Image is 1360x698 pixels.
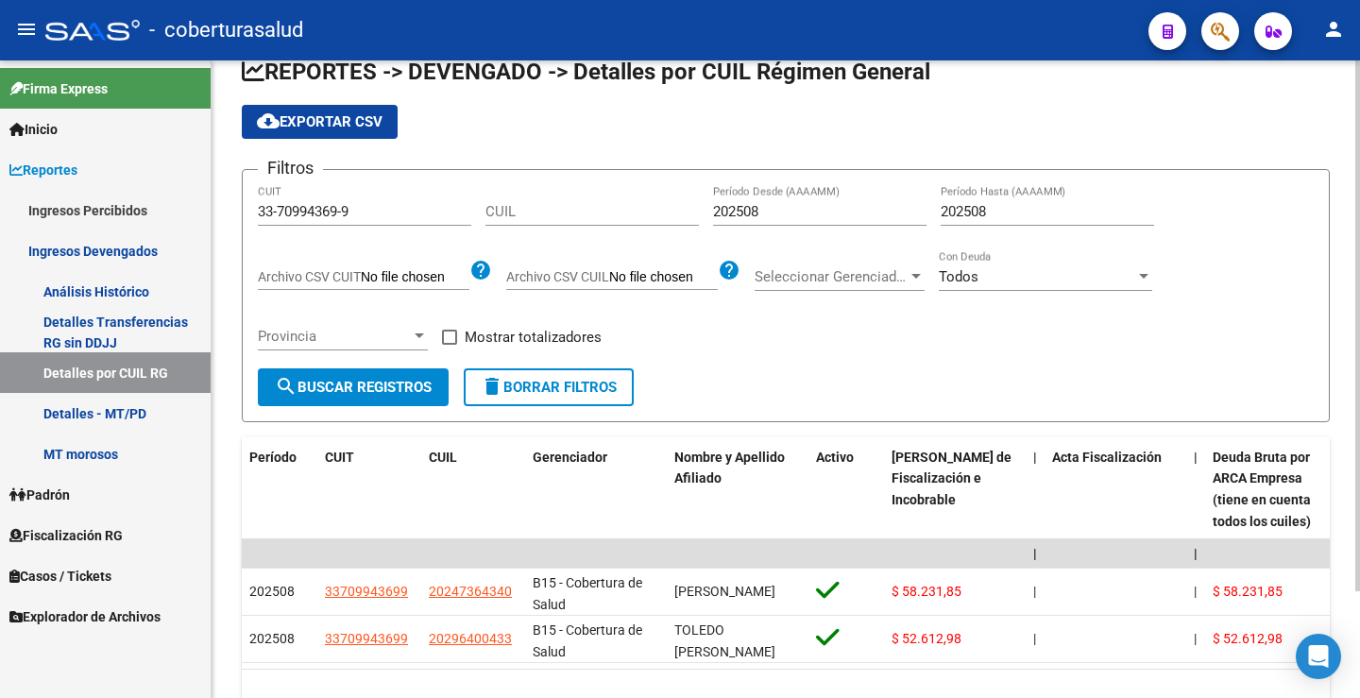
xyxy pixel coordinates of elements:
input: Archivo CSV CUIL [609,269,718,286]
span: TOLEDO [PERSON_NAME] [674,622,775,659]
span: Archivo CSV CUIT [258,269,361,284]
span: Firma Express [9,78,108,99]
span: 202508 [249,584,295,599]
span: | [1194,584,1197,599]
span: REPORTES -> DEVENGADO -> Detalles por CUIL Régimen General [242,59,930,85]
mat-icon: help [718,259,740,281]
span: Acta Fiscalización [1052,450,1162,465]
span: Fiscalización RG [9,525,123,546]
input: Archivo CSV CUIT [361,269,469,286]
span: Todos [939,268,978,285]
span: 33709943699 [325,631,408,646]
mat-icon: search [275,375,297,398]
span: Inicio [9,119,58,140]
datatable-header-cell: | [1186,437,1205,542]
datatable-header-cell: Período [242,437,317,542]
span: 33709943699 [325,584,408,599]
span: | [1194,450,1198,465]
span: Borrar Filtros [481,379,617,396]
span: | [1194,546,1198,561]
span: 202508 [249,631,295,646]
span: Activo [816,450,854,465]
button: Buscar Registros [258,368,449,406]
span: CUIL [429,450,457,465]
span: Provincia [258,328,411,345]
mat-icon: delete [481,375,503,398]
span: | [1033,450,1037,465]
div: Open Intercom Messenger [1296,634,1341,679]
span: Deuda Bruta por ARCA Empresa (tiene en cuenta todos los cuiles) [1213,450,1311,529]
span: CUIT [325,450,354,465]
span: Período [249,450,297,465]
span: B15 - Cobertura de Salud [533,622,642,659]
mat-icon: help [469,259,492,281]
span: Seleccionar Gerenciador [755,268,908,285]
span: $ 52.612,98 [892,631,961,646]
span: | [1194,631,1197,646]
datatable-header-cell: Gerenciador [525,437,667,542]
span: Mostrar totalizadores [465,326,602,349]
span: Casos / Tickets [9,566,111,587]
span: Archivo CSV CUIL [506,269,609,284]
span: $ 52.612,98 [1213,631,1283,646]
datatable-header-cell: Nombre y Apellido Afiliado [667,437,808,542]
span: Exportar CSV [257,113,382,130]
span: Nombre y Apellido Afiliado [674,450,785,486]
datatable-header-cell: Activo [808,437,884,542]
span: B15 - Cobertura de Salud [533,575,642,612]
span: | [1033,546,1037,561]
datatable-header-cell: CUIT [317,437,421,542]
span: [PERSON_NAME] de Fiscalización e Incobrable [892,450,1011,508]
h3: Filtros [258,155,323,181]
span: Buscar Registros [275,379,432,396]
mat-icon: menu [15,18,38,41]
button: Exportar CSV [242,105,398,139]
span: | [1033,584,1036,599]
span: Reportes [9,160,77,180]
mat-icon: person [1322,18,1345,41]
span: Padrón [9,485,70,505]
button: Borrar Filtros [464,368,634,406]
datatable-header-cell: | [1026,437,1045,542]
span: 20247364340 [429,584,512,599]
datatable-header-cell: Deuda Bruta Neto de Fiscalización e Incobrable [884,437,1026,542]
span: $ 58.231,85 [1213,584,1283,599]
span: $ 58.231,85 [892,584,961,599]
span: - coberturasalud [149,9,303,51]
span: | [1033,631,1036,646]
span: 20296400433 [429,631,512,646]
mat-icon: cloud_download [257,110,280,132]
datatable-header-cell: Acta Fiscalización [1045,437,1186,542]
span: [PERSON_NAME] [674,584,775,599]
datatable-header-cell: Deuda Bruta por ARCA Empresa (tiene en cuenta todos los cuiles) [1205,437,1347,542]
span: Explorador de Archivos [9,606,161,627]
datatable-header-cell: CUIL [421,437,525,542]
span: Gerenciador [533,450,607,465]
